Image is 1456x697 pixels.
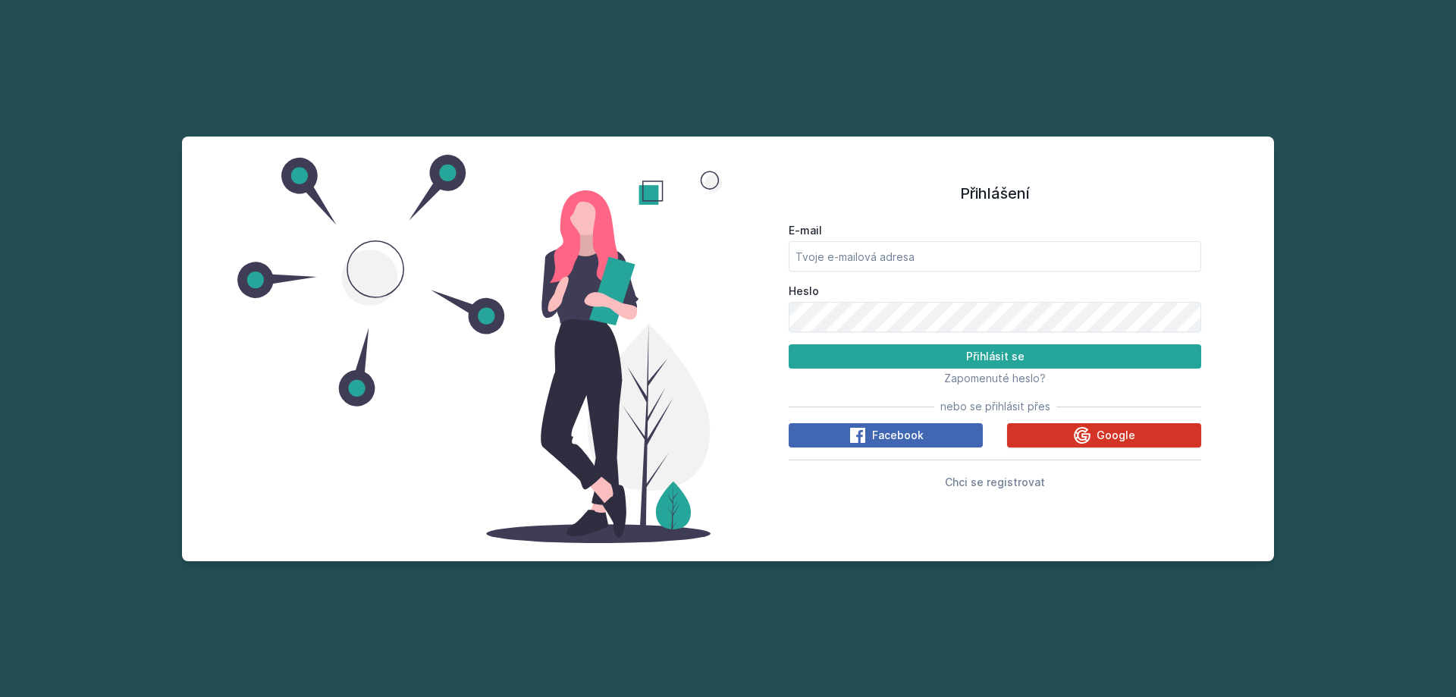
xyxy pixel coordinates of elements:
[1007,423,1201,447] button: Google
[945,476,1045,488] span: Chci se registrovat
[789,241,1201,272] input: Tvoje e-mailová adresa
[789,223,1201,238] label: E-mail
[944,372,1046,385] span: Zapomenuté heslo?
[940,399,1050,414] span: nebo se přihlásit přes
[872,428,924,443] span: Facebook
[945,473,1045,491] button: Chci se registrovat
[789,423,983,447] button: Facebook
[789,344,1201,369] button: Přihlásit se
[1097,428,1135,443] span: Google
[789,182,1201,205] h1: Přihlášení
[789,284,1201,299] label: Heslo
